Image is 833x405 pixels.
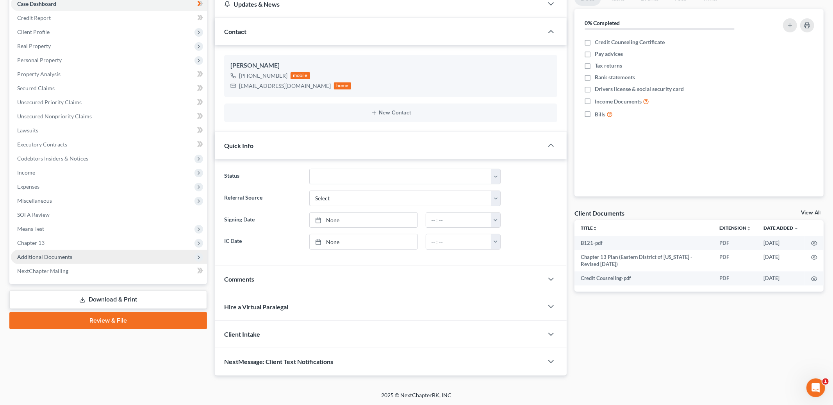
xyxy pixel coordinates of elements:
span: Real Property [17,43,51,49]
span: NextChapter Mailing [17,268,68,274]
span: Means Test [17,225,44,232]
i: expand_more [794,226,799,231]
div: home [334,82,351,89]
span: Chapter 13 [17,239,45,246]
span: Bills [595,111,605,118]
label: IC Date [220,234,305,250]
span: Property Analysis [17,71,61,77]
td: [DATE] [757,271,805,285]
td: [DATE] [757,250,805,271]
strong: 0% Completed [585,20,620,26]
a: None [310,234,417,249]
div: [PERSON_NAME] [230,61,551,70]
button: New Contact [230,110,551,116]
iframe: Intercom live chat [806,378,825,397]
div: [EMAIL_ADDRESS][DOMAIN_NAME] [239,82,331,90]
a: Secured Claims [11,81,207,95]
a: None [310,213,417,228]
span: Miscellaneous [17,197,52,204]
span: Executory Contracts [17,141,67,148]
td: B121-pdf [574,236,713,250]
span: Client Intake [224,330,260,338]
label: Referral Source [220,191,305,206]
div: mobile [291,72,310,79]
a: Download & Print [9,291,207,309]
i: unfold_more [746,226,751,231]
a: Titleunfold_more [581,225,598,231]
span: Bank statements [595,73,635,81]
div: [PHONE_NUMBER] [239,72,287,80]
a: Date Added expand_more [763,225,799,231]
span: Drivers license & social security card [595,85,684,93]
span: Tax returns [595,62,622,70]
label: Signing Date [220,212,305,228]
span: Case Dashboard [17,0,56,7]
a: Unsecured Priority Claims [11,95,207,109]
span: Lawsuits [17,127,38,134]
span: Client Profile [17,29,50,35]
span: 1 [822,378,829,385]
span: Additional Documents [17,253,72,260]
span: Unsecured Nonpriority Claims [17,113,92,120]
span: Hire a Virtual Paralegal [224,303,288,310]
a: Executory Contracts [11,137,207,152]
div: Client Documents [574,209,624,217]
span: Codebtors Insiders & Notices [17,155,88,162]
td: PDF [713,236,757,250]
span: Quick Info [224,142,253,149]
span: NextMessage: Client Text Notifications [224,358,333,365]
span: Expenses [17,183,39,190]
a: SOFA Review [11,208,207,222]
span: Personal Property [17,57,62,63]
span: Pay advices [595,50,623,58]
a: View All [801,210,821,216]
span: Comments [224,275,254,283]
span: Contact [224,28,246,35]
span: Unsecured Priority Claims [17,99,82,105]
span: SOFA Review [17,211,50,218]
input: -- : -- [426,213,492,228]
td: Chapter 13 Plan (Eastern District of [US_STATE] - Revised [DATE]) [574,250,713,271]
span: Credit Counseling Certificate [595,38,665,46]
a: NextChapter Mailing [11,264,207,278]
span: Secured Claims [17,85,55,91]
span: Credit Report [17,14,51,21]
td: PDF [713,271,757,285]
span: Income Documents [595,98,642,105]
td: Credit Cousneling-pdf [574,271,713,285]
input: -- : -- [426,234,492,249]
a: Lawsuits [11,123,207,137]
a: Credit Report [11,11,207,25]
label: Status [220,169,305,184]
i: unfold_more [593,226,598,231]
span: Income [17,169,35,176]
a: Extensionunfold_more [719,225,751,231]
a: Property Analysis [11,67,207,81]
td: PDF [713,250,757,271]
a: Review & File [9,312,207,329]
a: Unsecured Nonpriority Claims [11,109,207,123]
td: [DATE] [757,236,805,250]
